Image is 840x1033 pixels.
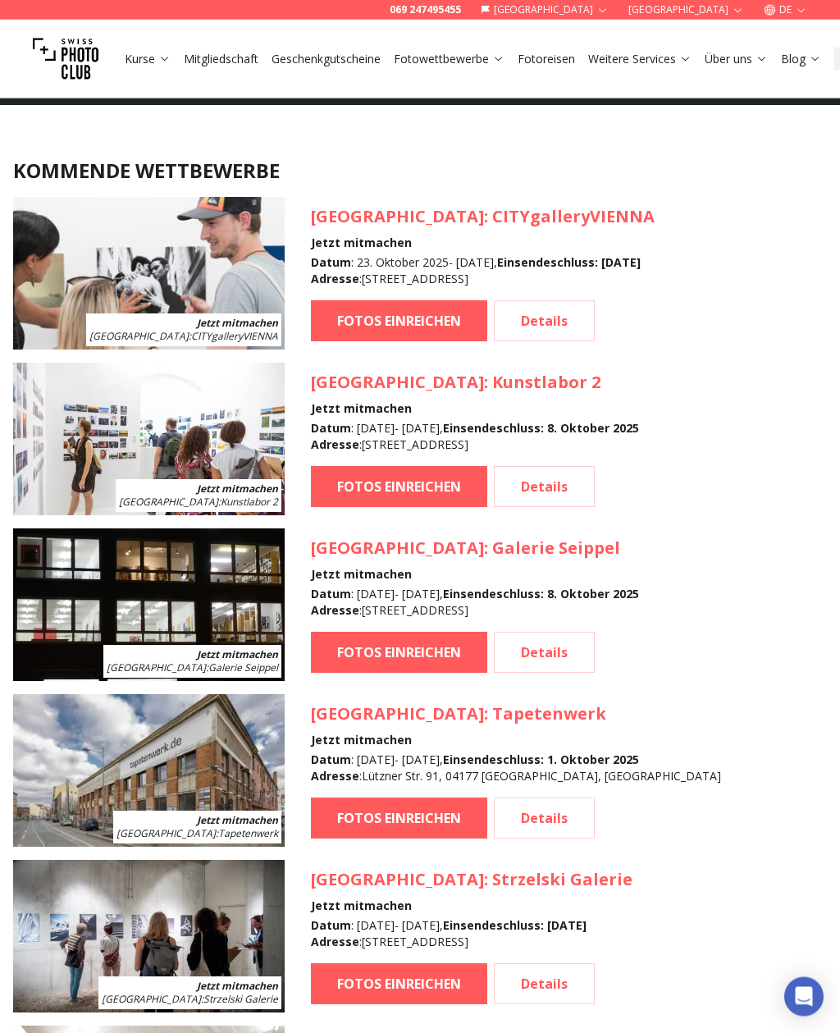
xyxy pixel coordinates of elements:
[311,918,632,951] div: : [DATE] - [DATE] , : [STREET_ADDRESS]
[443,587,639,602] b: Einsendeschluss : 8. Oktober 2025
[311,587,351,602] b: Datum
[311,633,487,674] a: FOTOS EINREICHEN
[311,935,359,950] b: Adresse
[511,48,582,71] button: Fotoreisen
[311,703,484,725] span: [GEOGRAPHIC_DATA]
[390,3,461,16] a: 069 247495455
[13,695,285,848] img: SPC Photo Awards LEIPZIG November 2025
[311,869,632,892] h3: : Strzelski Galerie
[588,51,692,67] a: Weitere Services
[311,437,359,453] b: Adresse
[311,733,721,749] h4: Jetzt mitmachen
[698,48,774,71] button: Über uns
[13,198,285,350] img: SPC Photo Awards WIEN Oktober 2025
[311,372,484,394] span: [GEOGRAPHIC_DATA]
[102,993,201,1007] span: [GEOGRAPHIC_DATA]
[311,401,639,418] h4: Jetzt mitmachen
[311,272,359,287] b: Adresse
[311,898,632,915] h4: Jetzt mitmachen
[494,467,595,508] a: Details
[394,51,504,67] a: Fotowettbewerbe
[311,235,655,252] h4: Jetzt mitmachen
[116,827,216,841] span: [GEOGRAPHIC_DATA]
[705,51,768,67] a: Über uns
[13,861,285,1013] img: SPC Photo Awards STUTTGART November 2025
[265,48,387,71] button: Geschenkgutscheine
[177,48,265,71] button: Mitgliedschaft
[197,317,278,331] b: Jetzt mitmachen
[197,814,278,828] b: Jetzt mitmachen
[116,827,278,841] span: : Tapetenwerk
[13,158,827,185] h2: KOMMENDE WETTBEWERBE
[518,51,575,67] a: Fotoreisen
[387,48,511,71] button: Fotowettbewerbe
[311,587,639,619] div: : [DATE] - [DATE] , : [STREET_ADDRESS]
[494,964,595,1005] a: Details
[107,661,278,675] span: : Galerie Seippel
[197,980,278,994] b: Jetzt mitmachen
[494,633,595,674] a: Details
[311,603,359,619] b: Adresse
[311,537,484,560] span: [GEOGRAPHIC_DATA]
[311,255,351,271] b: Datum
[311,769,359,784] b: Adresse
[311,964,487,1005] a: FOTOS EINREICHEN
[311,869,484,891] span: [GEOGRAPHIC_DATA]
[119,496,278,510] span: : Kunstlabor 2
[184,51,258,67] a: Mitgliedschaft
[774,48,828,71] button: Blog
[494,798,595,839] a: Details
[89,330,189,344] span: [GEOGRAPHIC_DATA]
[33,26,98,92] img: Swiss photo club
[443,752,639,768] b: Einsendeschluss : 1. Oktober 2025
[197,648,278,662] b: Jetzt mitmachen
[311,255,655,288] div: : 23. Oktober 2025 - [DATE] , : [STREET_ADDRESS]
[311,421,639,454] div: : [DATE] - [DATE] , : [STREET_ADDRESS]
[311,206,484,228] span: [GEOGRAPHIC_DATA]
[311,567,639,583] h4: Jetzt mitmachen
[311,537,639,560] h3: : Galerie Seippel
[125,51,171,67] a: Kurse
[443,421,639,437] b: Einsendeschluss : 8. Oktober 2025
[311,467,487,508] a: FOTOS EINREICHEN
[582,48,698,71] button: Weitere Services
[107,661,206,675] span: [GEOGRAPHIC_DATA]
[494,301,595,342] a: Details
[13,529,285,682] img: SPC Photo Awards KÖLN November 2025
[311,752,721,785] div: : [DATE] - [DATE] , : Lützner Str. 91, 04177 [GEOGRAPHIC_DATA], [GEOGRAPHIC_DATA]
[89,330,278,344] span: : CITYgalleryVIENNA
[272,51,381,67] a: Geschenkgutscheine
[311,206,655,229] h3: : CITYgalleryVIENNA
[118,48,177,71] button: Kurse
[311,301,487,342] a: FOTOS EINREICHEN
[311,752,351,768] b: Datum
[311,918,351,934] b: Datum
[311,421,351,437] b: Datum
[119,496,218,510] span: [GEOGRAPHIC_DATA]
[443,918,587,934] b: Einsendeschluss : [DATE]
[784,977,824,1017] div: Open Intercom Messenger
[497,255,641,271] b: Einsendeschluss : [DATE]
[197,482,278,496] b: Jetzt mitmachen
[13,363,285,516] img: SPC Photo Awards MÜNCHEN November 2025
[311,372,639,395] h3: : Kunstlabor 2
[102,993,278,1007] span: : Strzelski Galerie
[781,51,821,67] a: Blog
[311,703,721,726] h3: : Tapetenwerk
[311,798,487,839] a: FOTOS EINREICHEN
